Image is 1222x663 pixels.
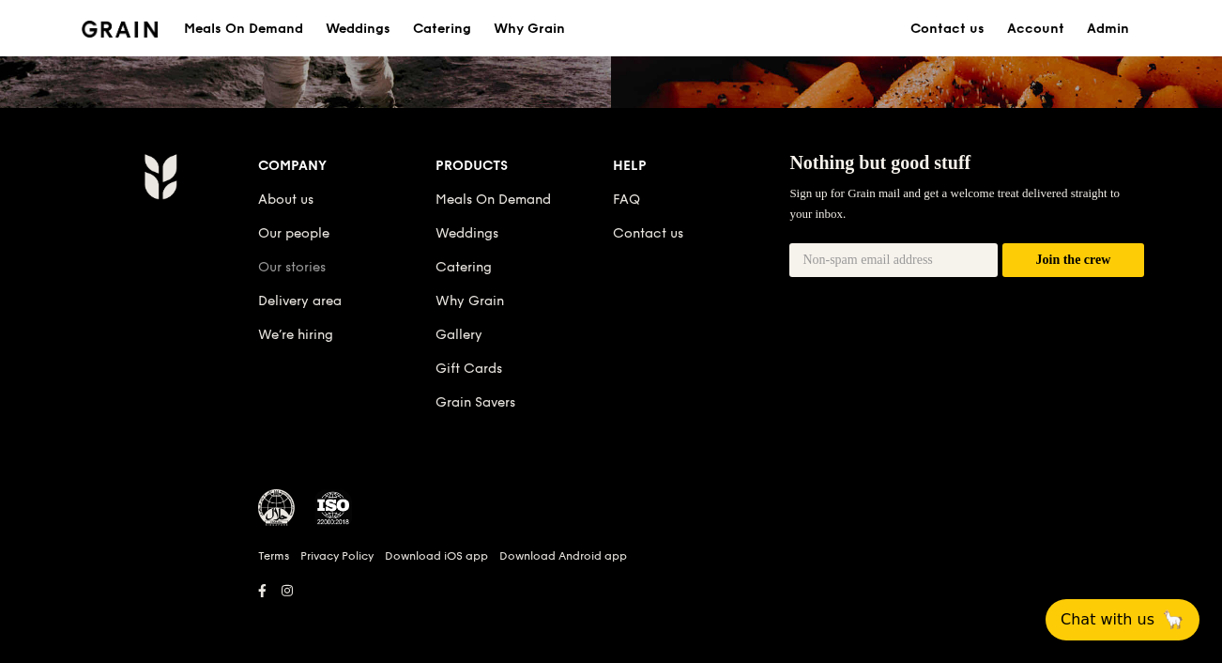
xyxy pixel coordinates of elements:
a: Contact us [899,1,996,57]
a: Grain Savers [435,394,515,410]
a: FAQ [613,192,640,208]
span: Nothing but good stuff [789,152,970,173]
span: 🦙 [1162,609,1184,631]
a: Account [996,1,1076,57]
a: Admin [1076,1,1140,57]
a: Download Android app [499,548,627,563]
span: Chat with us [1061,609,1154,631]
img: Grain [82,21,158,38]
a: Our stories [258,259,326,275]
a: Contact us [613,225,683,241]
span: Sign up for Grain mail and get a welcome treat delivered straight to your inbox. [789,186,1120,221]
button: Chat with us🦙 [1046,599,1199,640]
a: About us [258,192,313,208]
div: Company [258,153,435,179]
a: Why Grain [435,293,504,309]
a: Terms [258,548,289,563]
a: Catering [402,1,482,57]
a: Gift Cards [435,361,502,377]
div: Catering [413,1,471,57]
a: Meals On Demand [435,192,551,208]
h6: Revision [70,604,1152,619]
a: Weddings [435,225,498,241]
a: Privacy Policy [300,548,374,563]
div: Meals On Demand [184,1,303,57]
button: Join the crew [1002,243,1144,278]
div: Why Grain [494,1,565,57]
a: Catering [435,259,492,275]
img: MUIS Halal Certified [258,489,296,527]
a: Download iOS app [385,548,488,563]
img: ISO Certified [314,489,352,527]
input: Non-spam email address [789,243,998,277]
a: Our people [258,225,329,241]
a: Delivery area [258,293,342,309]
a: Gallery [435,327,482,343]
div: Weddings [326,1,390,57]
a: Weddings [314,1,402,57]
div: Help [613,153,790,179]
div: Products [435,153,613,179]
img: Grain [144,153,176,200]
a: We’re hiring [258,327,333,343]
a: Why Grain [482,1,576,57]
